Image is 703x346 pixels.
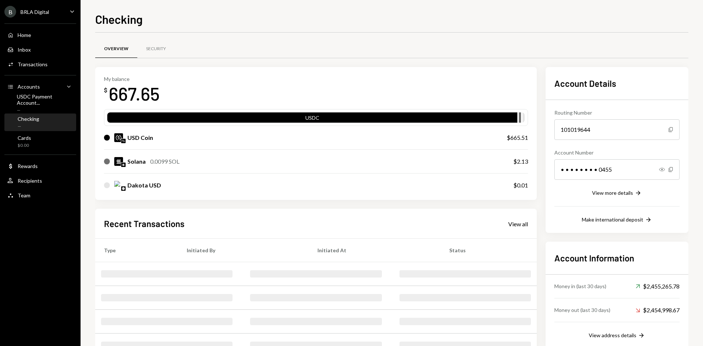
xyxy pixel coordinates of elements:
[17,93,73,106] div: USDC Payment Account...
[121,186,126,191] img: base-mainnet
[4,133,76,150] a: Cards$0.00
[554,109,680,116] div: Routing Number
[127,157,146,166] div: Solana
[554,77,680,89] h2: Account Details
[582,216,643,223] div: Make international deposit
[104,76,160,82] div: My balance
[109,82,160,105] div: 667.65
[4,43,76,56] a: Inbox
[18,61,48,67] div: Transactions
[104,86,107,94] div: $
[589,332,636,338] div: View address details
[4,94,76,112] a: USDC Payment Account...—
[18,192,30,198] div: Team
[554,306,610,314] div: Money out (last 30 days)
[636,306,680,315] div: $2,454,998.67
[582,216,652,224] button: Make international deposit
[18,178,42,184] div: Recipients
[554,119,680,140] div: 101019644
[4,114,76,131] a: Checking—
[17,107,73,114] div: —
[21,9,49,15] div: BRLA Digital
[4,57,76,71] a: Transactions
[104,46,129,52] div: Overview
[18,142,31,149] div: $0.00
[114,181,123,190] img: DKUSD
[178,239,309,262] th: Initiated By
[513,157,528,166] div: $2.13
[18,83,40,90] div: Accounts
[95,239,178,262] th: Type
[146,46,166,52] div: Security
[121,139,126,143] img: polygon-mainnet
[18,123,39,130] div: —
[592,190,633,196] div: View more details
[150,157,179,166] div: 0.0099 SOL
[4,80,76,93] a: Accounts
[104,217,185,230] h2: Recent Transactions
[440,239,537,262] th: Status
[592,189,642,197] button: View more details
[18,135,31,141] div: Cards
[4,28,76,41] a: Home
[18,46,31,53] div: Inbox
[513,181,528,190] div: $0.01
[508,220,528,228] a: View all
[95,12,143,26] h1: Checking
[507,133,528,142] div: $665.51
[636,282,680,291] div: $2,455,265.78
[95,40,137,59] a: Overview
[121,163,126,167] img: solana-mainnet
[107,114,517,124] div: USDC
[114,157,123,166] img: SOL
[114,133,123,142] img: USDC
[127,181,161,190] div: Dakota USD
[137,40,175,59] a: Security
[4,6,16,18] div: B
[309,239,440,262] th: Initiated At
[18,116,39,122] div: Checking
[4,174,76,187] a: Recipients
[554,282,606,290] div: Money in (last 30 days)
[554,159,680,180] div: • • • • • • • • 0455
[4,189,76,202] a: Team
[127,133,153,142] div: USD Coin
[554,149,680,156] div: Account Number
[589,332,645,340] button: View address details
[18,163,38,169] div: Rewards
[18,32,31,38] div: Home
[554,252,680,264] h2: Account Information
[4,159,76,172] a: Rewards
